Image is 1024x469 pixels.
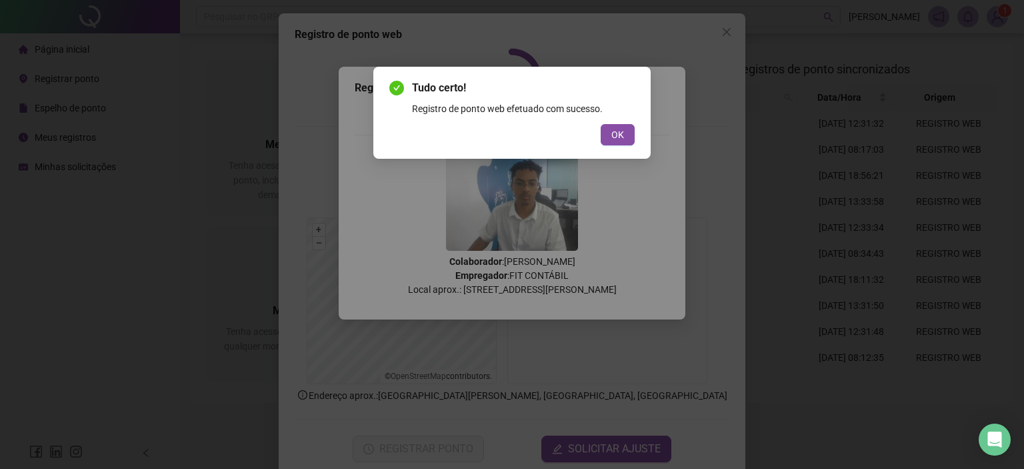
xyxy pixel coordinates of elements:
[611,127,624,142] span: OK
[412,80,635,96] span: Tudo certo!
[601,124,635,145] button: OK
[412,101,635,116] div: Registro de ponto web efetuado com sucesso.
[979,424,1011,456] div: Open Intercom Messenger
[389,81,404,95] span: check-circle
